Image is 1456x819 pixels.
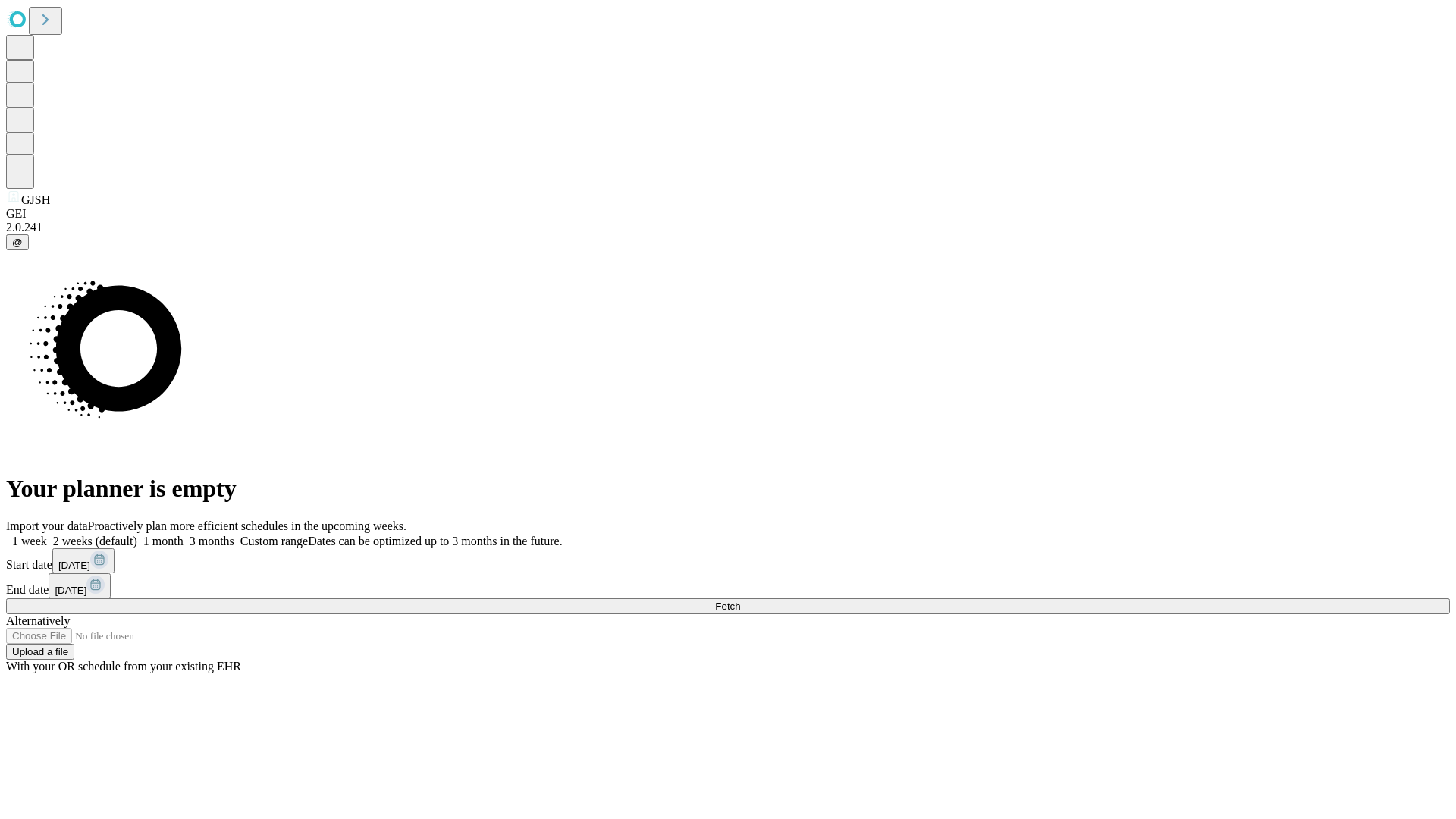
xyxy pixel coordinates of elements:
span: With your OR schedule from your existing EHR [6,660,241,673]
span: [DATE] [58,560,90,571]
div: Start date [6,548,1450,573]
button: Upload a file [6,644,74,660]
span: Dates can be optimized up to 3 months in the future. [308,535,562,548]
span: @ [12,237,23,248]
button: Fetch [6,598,1450,614]
div: GEI [6,207,1450,221]
span: 1 month [143,535,184,548]
span: Alternatively [6,614,70,627]
span: 1 week [12,535,47,548]
span: GJSH [21,193,50,206]
div: End date [6,573,1450,598]
button: [DATE] [52,548,115,573]
div: 2.0.241 [6,221,1450,234]
span: Fetch [715,601,740,612]
span: Import your data [6,519,88,532]
button: [DATE] [49,573,111,598]
span: Custom range [240,535,308,548]
span: 2 weeks (default) [53,535,137,548]
span: 3 months [190,535,234,548]
span: Proactively plan more efficient schedules in the upcoming weeks. [88,519,406,532]
span: [DATE] [55,585,86,596]
h1: Your planner is empty [6,475,1450,503]
button: @ [6,234,29,250]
